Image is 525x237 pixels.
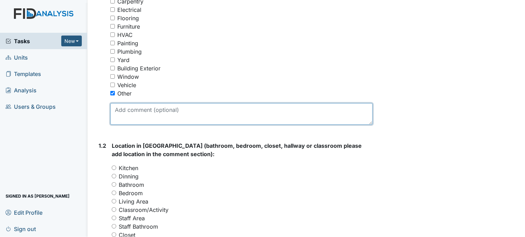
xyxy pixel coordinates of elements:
[110,41,115,45] input: Painting
[6,52,28,63] span: Units
[112,191,116,195] input: Bedroom
[119,197,148,206] label: Living Area
[110,49,115,54] input: Plumbing
[117,64,160,72] div: Building Exterior
[112,174,116,178] input: Dinning
[110,66,115,70] input: Building Exterior
[6,68,41,79] span: Templates
[112,199,116,204] input: Living Area
[110,32,115,37] input: HVAC
[119,222,158,231] label: Staff Bathroom
[61,36,82,46] button: New
[112,166,116,170] input: Kitchen
[119,206,169,214] label: Classroom/Activity
[117,31,133,39] div: HVAC
[119,181,144,189] label: Bathroom
[119,189,143,197] label: Bedroom
[6,223,36,234] span: Sign out
[6,207,42,218] span: Edit Profile
[110,91,115,95] input: Other
[117,72,139,81] div: Window
[117,14,139,22] div: Flooring
[112,142,362,158] span: Location in [GEOGRAPHIC_DATA] (bathroom, bedroom, closet, hallway or classroom please add locatio...
[112,232,116,237] input: Closet
[110,83,115,87] input: Vehicle
[117,89,132,98] div: Other
[117,47,142,56] div: Plumbing
[110,16,115,20] input: Flooring
[6,191,70,201] span: Signed in as [PERSON_NAME]
[119,164,138,172] label: Kitchen
[6,85,37,95] span: Analysis
[112,182,116,187] input: Bathroom
[117,6,141,14] div: Electrical
[112,224,116,229] input: Staff Bathroom
[117,56,130,64] div: Yard
[99,142,106,150] label: 1.2
[112,216,116,220] input: Staff Area
[119,214,145,222] label: Staff Area
[119,172,139,181] label: Dinning
[6,101,56,112] span: Users & Groups
[110,24,115,29] input: Furniture
[117,81,136,89] div: Vehicle
[110,7,115,12] input: Electrical
[6,37,61,45] a: Tasks
[117,39,138,47] div: Painting
[110,74,115,79] input: Window
[112,207,116,212] input: Classroom/Activity
[110,58,115,62] input: Yard
[117,22,140,31] div: Furniture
